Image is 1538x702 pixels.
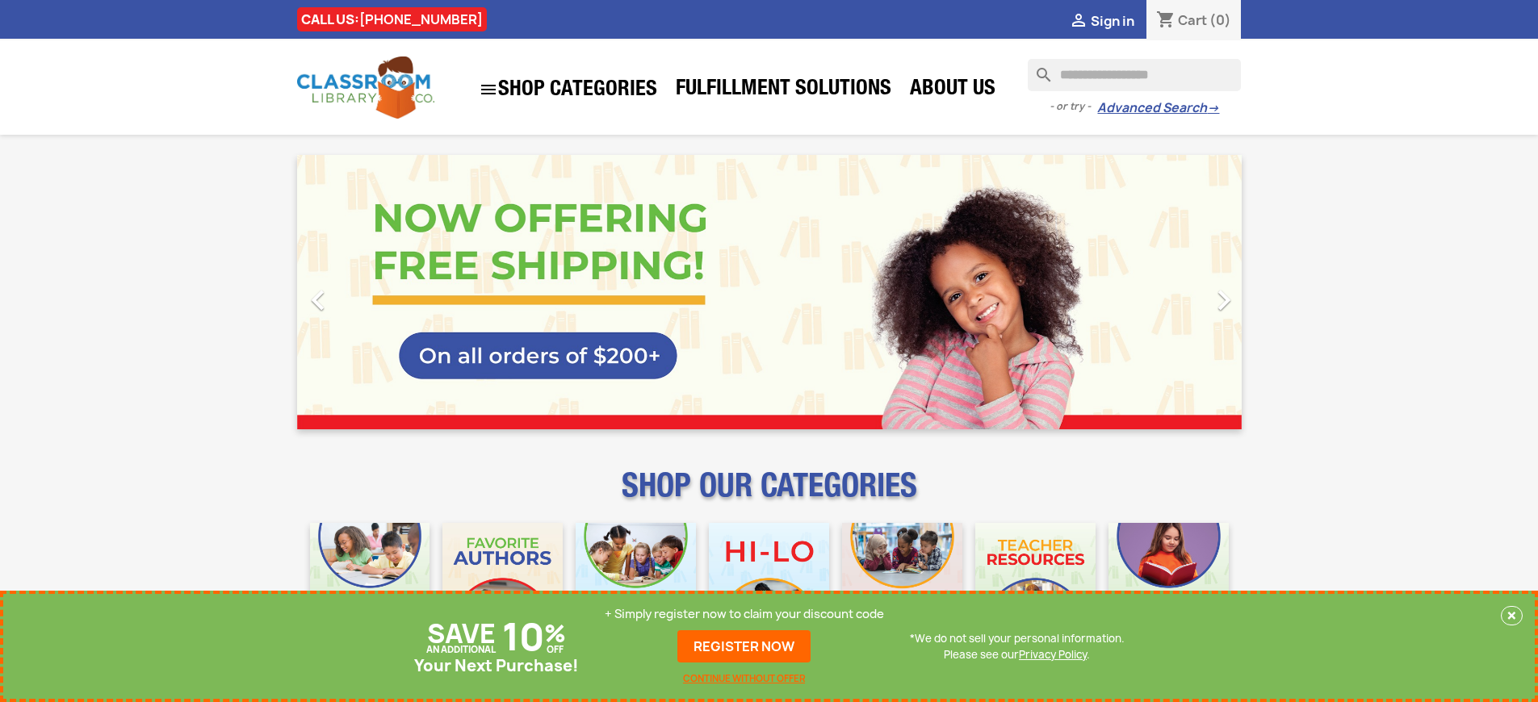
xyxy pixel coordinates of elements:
span: → [1207,100,1219,116]
span: - or try - [1050,98,1097,115]
img: CLC_Fiction_Nonfiction_Mobile.jpg [842,523,962,643]
a: Advanced Search→ [1097,100,1219,116]
span: (0) [1209,11,1231,29]
i:  [298,280,338,320]
img: CLC_Bulk_Mobile.jpg [310,523,430,643]
span: Sign in [1091,12,1134,30]
a: Previous [297,155,439,429]
div: CALL US: [297,7,487,31]
a: Next [1100,155,1242,429]
i: search [1028,59,1047,78]
img: CLC_Teacher_Resources_Mobile.jpg [975,523,1096,643]
span: Cart [1178,11,1207,29]
a: [PHONE_NUMBER] [359,10,483,28]
input: Search [1028,59,1241,91]
a: About Us [902,74,1004,107]
i:  [1204,280,1244,320]
ul: Carousel container [297,155,1242,429]
p: SHOP OUR CATEGORIES [297,481,1242,510]
a: SHOP CATEGORIES [471,72,665,107]
a:  Sign in [1069,12,1134,30]
img: Classroom Library Company [297,56,434,119]
img: CLC_Phonics_And_Decodables_Mobile.jpg [576,523,696,643]
i:  [479,80,498,99]
img: CLC_Dyslexia_Mobile.jpg [1108,523,1229,643]
i: shopping_cart [1156,11,1176,31]
img: CLC_Favorite_Authors_Mobile.jpg [442,523,563,643]
a: Fulfillment Solutions [668,74,899,107]
i:  [1069,12,1088,31]
img: CLC_HiLo_Mobile.jpg [709,523,829,643]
